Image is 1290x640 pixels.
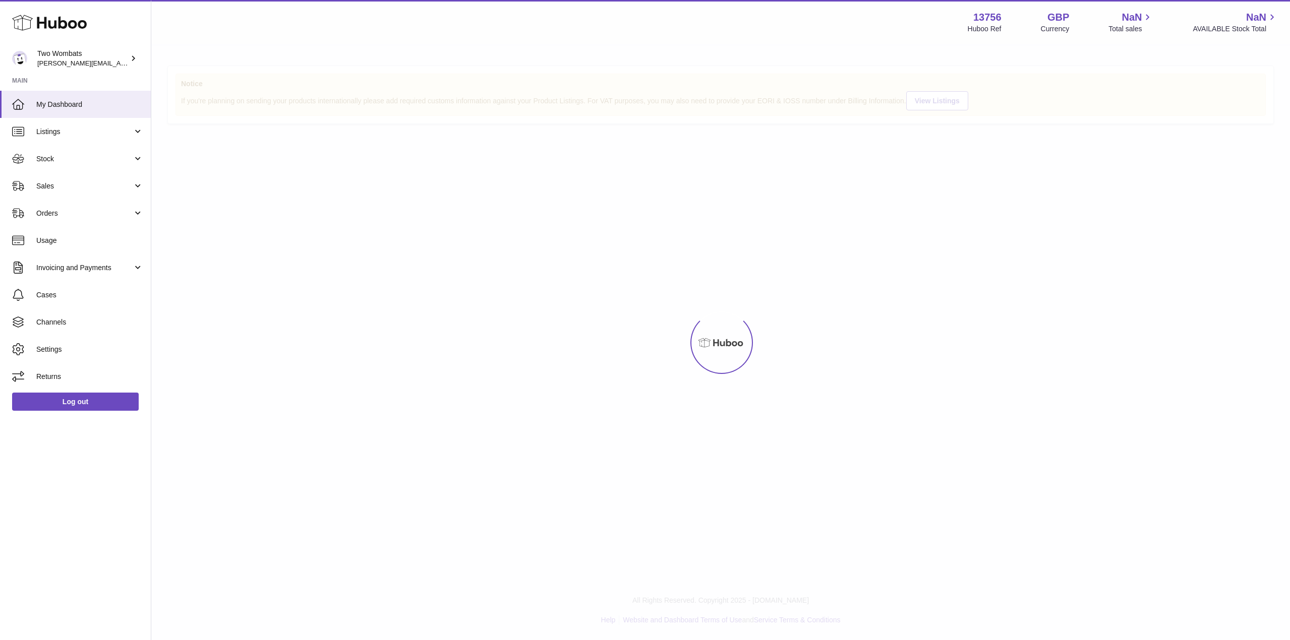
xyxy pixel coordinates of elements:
[12,393,139,411] a: Log out
[1246,11,1266,24] span: NaN
[36,100,143,109] span: My Dashboard
[37,59,256,67] span: [PERSON_NAME][EMAIL_ADDRESS][PERSON_NAME][DOMAIN_NAME]
[36,236,143,245] span: Usage
[973,11,1002,24] strong: 13756
[37,49,128,68] div: Two Wombats
[1108,11,1153,34] a: NaN Total sales
[36,209,133,218] span: Orders
[36,127,133,137] span: Listings
[1122,11,1142,24] span: NaN
[36,345,143,354] span: Settings
[36,372,143,381] span: Returns
[968,24,1002,34] div: Huboo Ref
[36,154,133,164] span: Stock
[36,263,133,273] span: Invoicing and Payments
[1193,11,1278,34] a: NaN AVAILABLE Stock Total
[36,317,143,327] span: Channels
[1041,24,1070,34] div: Currency
[1193,24,1278,34] span: AVAILABLE Stock Total
[1108,24,1153,34] span: Total sales
[36,181,133,191] span: Sales
[1047,11,1069,24] strong: GBP
[12,51,27,66] img: philip.carroll@twowombats.com
[36,290,143,300] span: Cases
